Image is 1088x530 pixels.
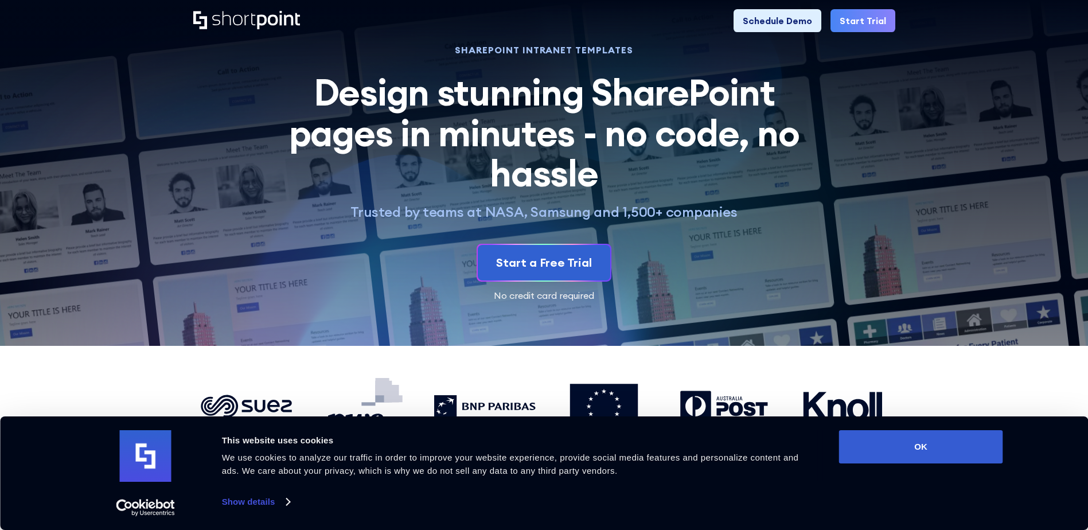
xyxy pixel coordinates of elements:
[120,430,171,482] img: logo
[222,434,813,447] div: This website uses cookies
[95,499,196,516] a: Usercentrics Cookiebot - opens in a new window
[839,430,1003,463] button: OK
[882,397,1088,530] iframe: Chat Widget
[496,254,592,271] div: Start a Free Trial
[734,9,821,32] a: Schedule Demo
[276,72,813,193] h2: Design stunning SharePoint pages in minutes - no code, no hassle
[830,9,895,32] a: Start Trial
[222,493,290,510] a: Show details
[276,203,813,221] p: Trusted by teams at NASA, Samsung and 1,500+ companies
[276,46,813,54] h1: SHAREPOINT INTRANET TEMPLATES
[193,291,895,300] div: No credit card required
[222,453,799,476] span: We use cookies to analyze our traffic in order to improve your website experience, provide social...
[193,11,300,30] a: Home
[478,245,610,280] a: Start a Free Trial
